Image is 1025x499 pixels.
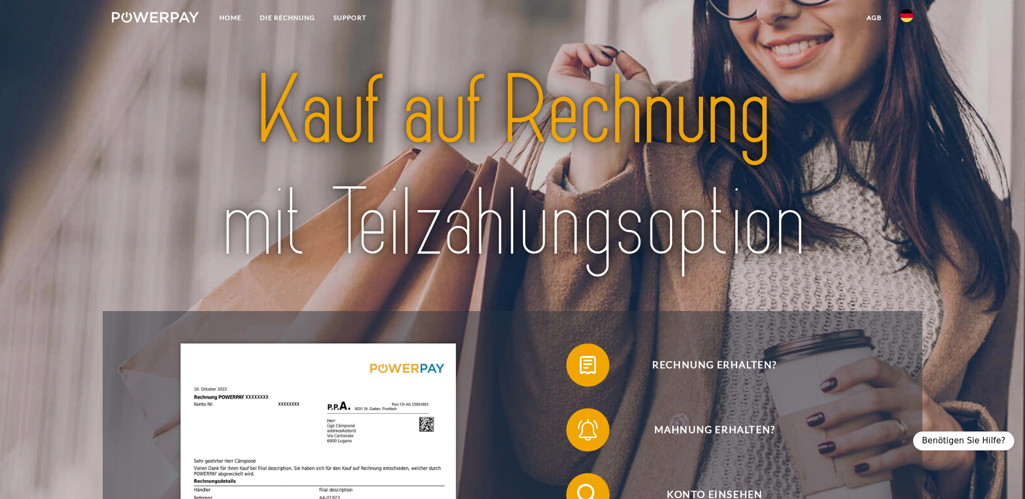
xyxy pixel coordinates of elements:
a: DIE RECHNUNG [251,8,324,28]
a: SUPPORT [324,8,376,28]
a: Home [210,8,251,28]
div: Benötigen Sie Hilfe? [913,431,1014,450]
img: title-powerpay_de.svg [151,50,874,285]
button: Mahnung erhalten? [566,408,847,451]
img: logo-powerpay-white.svg [112,12,199,23]
img: qb_bill.svg [574,352,601,379]
span: Mahnung erhalten? [582,408,847,451]
a: agb [857,8,891,28]
img: de [900,9,913,22]
span: Rechnung erhalten? [582,343,847,387]
img: qb_bell.svg [574,416,601,443]
button: Rechnung erhalten? [566,343,847,387]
